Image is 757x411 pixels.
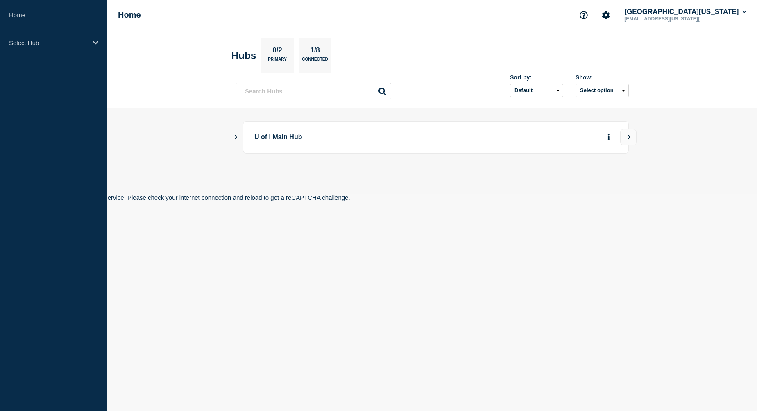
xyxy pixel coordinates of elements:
[9,39,88,46] p: Select Hub
[118,10,141,20] h1: Home
[268,57,287,65] p: Primary
[234,134,238,140] button: Show Connected Hubs
[270,46,286,57] p: 0/2
[576,74,629,81] div: Show:
[254,130,481,145] p: U of I Main Hub
[623,16,708,22] p: [EMAIL_ADDRESS][US_STATE][DOMAIN_NAME]
[576,84,629,97] button: Select option
[231,50,256,61] h2: Hubs
[620,129,637,145] button: View
[510,84,563,97] select: Sort by
[302,57,328,65] p: Connected
[623,8,748,16] button: [GEOGRAPHIC_DATA][US_STATE]
[575,7,592,24] button: Support
[603,130,614,145] button: More actions
[510,74,563,81] div: Sort by:
[597,7,614,24] button: Account settings
[307,46,323,57] p: 1/8
[236,83,391,99] input: Search Hubs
